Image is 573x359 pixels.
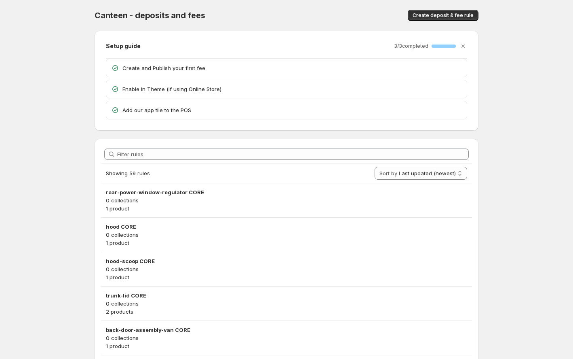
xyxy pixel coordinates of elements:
[106,291,467,300] h3: trunk-lid CORE
[106,334,467,342] p: 0 collections
[106,273,467,281] p: 1 product
[122,64,462,72] p: Create and Publish your first fee
[106,223,467,231] h3: hood CORE
[106,265,467,273] p: 0 collections
[117,149,469,160] input: Filter rules
[394,43,428,49] p: 3 / 3 completed
[122,85,462,93] p: Enable in Theme (if using Online Store)
[457,40,469,52] button: Dismiss setup guide
[106,188,467,196] h3: rear-power-window-regulator CORE
[106,170,150,176] span: Showing 59 rules
[106,308,467,316] p: 2 products
[106,204,467,212] p: 1 product
[106,300,467,308] p: 0 collections
[95,11,205,20] span: Canteen - deposits and fees
[408,10,478,21] button: Create deposit & fee rule
[106,196,467,204] p: 0 collections
[106,231,467,239] p: 0 collections
[106,257,467,265] h3: hood-scoop CORE
[106,42,141,50] h2: Setup guide
[106,239,467,247] p: 1 product
[106,342,467,350] p: 1 product
[106,326,467,334] h3: back-door-assembly-van CORE
[122,106,462,114] p: Add our app tile to the POS
[413,12,474,19] span: Create deposit & fee rule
